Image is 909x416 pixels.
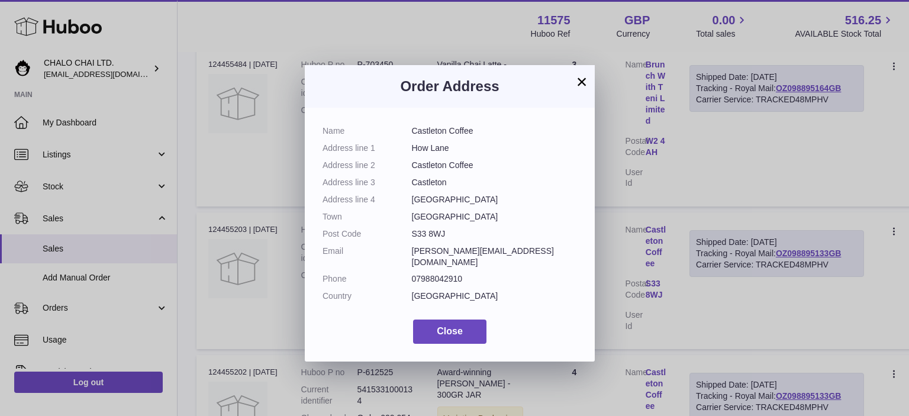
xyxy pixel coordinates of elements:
[323,177,412,188] dt: Address line 3
[323,77,577,96] h3: Order Address
[412,177,578,188] dd: Castleton
[323,194,412,205] dt: Address line 4
[323,228,412,240] dt: Post Code
[575,75,589,89] button: ×
[323,291,412,302] dt: Country
[437,326,463,336] span: Close
[412,246,578,268] dd: [PERSON_NAME][EMAIL_ADDRESS][DOMAIN_NAME]
[323,246,412,268] dt: Email
[413,320,486,344] button: Close
[323,160,412,171] dt: Address line 2
[412,211,578,222] dd: [GEOGRAPHIC_DATA]
[412,160,578,171] dd: Castleton Coffee
[412,125,578,137] dd: Castleton Coffee
[412,143,578,154] dd: How Lane
[323,125,412,137] dt: Name
[412,291,578,302] dd: [GEOGRAPHIC_DATA]
[323,211,412,222] dt: Town
[323,143,412,154] dt: Address line 1
[412,194,578,205] dd: [GEOGRAPHIC_DATA]
[323,273,412,285] dt: Phone
[412,228,578,240] dd: S33 8WJ
[412,273,578,285] dd: 07988042910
